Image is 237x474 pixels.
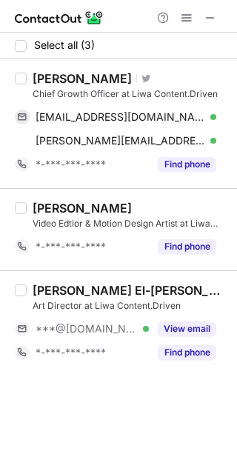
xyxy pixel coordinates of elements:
[33,87,228,101] div: Chief Growth Officer at Liwa Content.Driven
[33,201,132,216] div: [PERSON_NAME]
[34,39,95,51] span: Select all (3)
[36,134,205,147] span: [PERSON_NAME][EMAIL_ADDRESS][DOMAIN_NAME]
[33,299,228,313] div: Art Director at Liwa Content.Driven
[33,283,228,298] div: [PERSON_NAME] El-[PERSON_NAME]
[158,321,216,336] button: Reveal Button
[158,157,216,172] button: Reveal Button
[33,217,228,230] div: Video Edtior & Motion Design Artist at Liwa Content.Driven
[33,71,132,86] div: [PERSON_NAME]
[158,239,216,254] button: Reveal Button
[158,345,216,360] button: Reveal Button
[15,9,104,27] img: ContactOut v5.3.10
[36,110,205,124] span: [EMAIL_ADDRESS][DOMAIN_NAME]
[36,322,138,336] span: ***@[DOMAIN_NAME]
